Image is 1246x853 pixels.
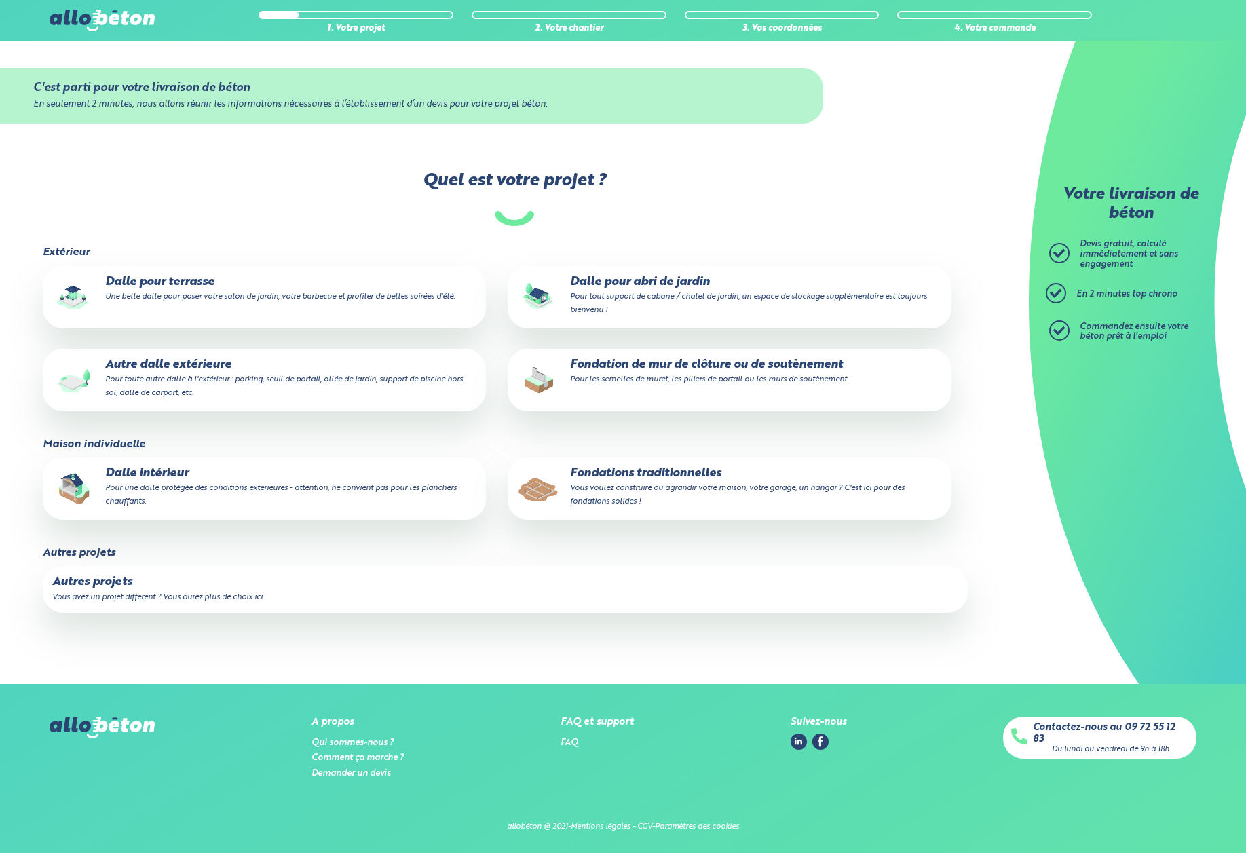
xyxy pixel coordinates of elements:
div: - [652,822,655,831]
a: Paramètres des cookies [655,822,739,831]
small: Pour une dalle protégée des conditions extérieures - attention, ne convient pas pour les plancher... [105,484,457,506]
div: Suivez-nous [791,717,846,728]
p: Dalle intérieur [52,467,477,508]
div: 1. Votre projet [259,24,453,34]
a: Comment ça marche ? [311,753,404,762]
small: Vous avez un projet différent ? Vous aurez plus de choix ici. [52,593,264,601]
div: allobéton @ 2021 [507,822,568,831]
img: final_use.values.terrace [52,276,96,319]
img: allobéton [50,10,154,31]
p: Votre livraison de béton [1053,186,1209,223]
span: Devis gratuit, calculé immédiatement et sans engagement [1080,240,1178,268]
a: Qui sommes-nous ? [311,738,394,747]
div: A propos [311,717,404,728]
small: Pour les semelles de muret, les piliers de portail ou les murs de soutènement. [570,375,848,383]
a: Mentions légales [571,822,630,831]
img: final_use.values.traditional_fundations [517,467,561,510]
p: Fondations traditionnelles [517,467,942,508]
small: Vous voulez construire ou agrandir votre maison, votre garage, un hangar ? C'est ici pour des fon... [570,484,905,506]
p: Autre dalle extérieure [52,358,477,400]
img: final_use.values.inside_slab [52,467,96,510]
p: Fondation de mur de clôture ou de soutènement [517,358,942,385]
span: Commandez ensuite votre béton prêt à l'emploi [1080,322,1188,341]
div: Du lundi au vendredi de 9h à 18h [1052,745,1169,754]
img: final_use.values.closing_wall_fundation [517,358,561,402]
img: final_use.values.outside_slab [52,358,96,402]
legend: Extérieur [43,246,90,259]
div: FAQ et support [561,717,634,728]
label: Quel est votre projet ? [41,171,988,226]
div: En seulement 2 minutes, nous allons réunir les informations nécessaires à l’établissement d’un de... [33,100,791,110]
p: Dalle pour abri de jardin [517,276,942,317]
small: Pour tout support de cabane / chalet de jardin, un espace de stockage supplémentaire est toujours... [570,292,927,314]
div: C'est parti pour votre livraison de béton [33,81,791,94]
small: Une belle dalle pour poser votre salon de jardin, votre barbecue et profiter de belles soirées d'... [105,292,455,301]
a: CGV [637,822,652,831]
a: FAQ [561,738,578,747]
span: - [633,822,635,831]
div: 2. Votre chantier [472,24,666,34]
img: allobéton [50,717,154,738]
a: Demander un devis [311,769,391,778]
a: Contactez-nous au 09 72 55 12 83 [1033,722,1188,744]
small: Pour toute autre dalle à l'extérieur : parking, seuil de portail, allée de jardin, support de pis... [105,375,466,397]
div: 3. Vos coordonnées [685,24,880,34]
div: - [568,822,571,831]
div: 4. Votre commande [897,24,1092,34]
span: En 2 minutes top chrono [1076,290,1177,299]
legend: Maison individuelle [43,438,145,451]
img: final_use.values.garden_shed [517,276,561,319]
iframe: Help widget launcher [1125,800,1231,838]
legend: Autres projets [43,547,115,559]
p: Dalle pour terrasse [52,276,477,303]
p: Autres projets [52,575,958,589]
